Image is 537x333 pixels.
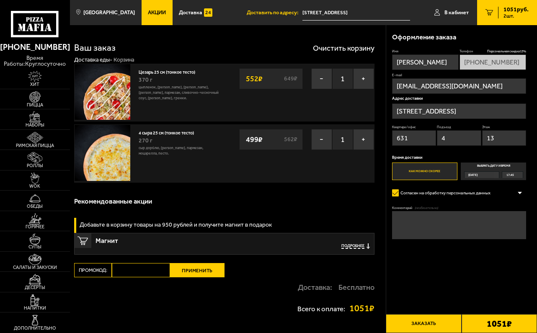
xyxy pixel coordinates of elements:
[392,96,527,101] p: Адрес доставки
[503,13,529,18] span: 2 шт.
[487,319,512,328] b: 1051 ₽
[139,85,220,101] p: цыпленок, [PERSON_NAME], [PERSON_NAME], [PERSON_NAME], пармезан, сливочно-чесночный соус, [PERSON...
[392,34,456,41] h3: Оформление заказа
[332,129,353,150] span: 1
[298,284,332,291] p: Доставка:
[353,129,374,150] button: +
[80,222,272,228] h3: Добавьте в корзину товары на 950 рублей и получите магнит в подарок
[139,129,199,136] a: 4 сыра 25 см (тонкое тесто)
[302,5,410,21] span: Туристская улица, 10к1
[392,54,459,70] input: Имя
[247,10,302,15] span: Доставить по адресу:
[311,129,332,150] button: −
[139,145,220,157] p: сыр дорблю, [PERSON_NAME], пармезан, моцарелла, песто.
[283,76,298,82] s: 649 ₽
[392,49,459,54] label: Имя
[392,73,527,77] label: E-mail
[74,57,112,63] a: Доставка еды-
[341,243,364,249] span: Подробнее
[139,137,152,144] span: 270 г
[503,7,529,13] span: 1051 руб.
[244,71,265,87] strong: 552 ₽
[114,56,134,63] div: Корзина
[461,163,526,181] label: Выбрать дату и время
[83,10,135,15] span: [GEOGRAPHIC_DATA]
[487,49,526,54] span: Персональная скидка 15 %
[302,5,410,21] input: Ваш адрес доставки
[341,243,370,249] button: Подробнее
[468,172,478,178] span: [DATE]
[386,314,461,333] button: Заказать
[338,284,374,291] strong: Бесплатно
[74,263,112,277] label: Промокод:
[204,8,212,17] img: 15daf4d41897b9f0e9f617042186c801.svg
[437,125,481,129] label: Подъезд
[349,304,374,312] strong: 1051 ₽
[392,206,527,210] label: Комментарий
[392,155,527,160] p: Время доставки
[332,68,353,89] span: 1
[444,10,469,15] span: В кабинет
[244,132,265,147] strong: 499 ₽
[313,44,374,52] button: Очистить корзину
[482,125,526,129] label: Этаж
[74,198,152,205] h3: Рекомендованные акции
[392,163,457,181] label: Как можно скорее
[170,263,225,277] button: Применить
[392,78,527,94] input: @
[283,137,298,142] s: 562 ₽
[353,68,374,89] button: +
[74,43,116,52] h1: Ваш заказ
[96,233,275,244] span: Магнит
[460,49,526,54] label: Телефон
[148,10,166,15] span: Акции
[311,68,332,89] button: −
[139,76,152,83] span: 370 г
[179,10,202,15] span: Доставка
[139,68,201,75] a: Цезарь 25 см (тонкое тесто)
[297,305,345,312] p: Всего к оплате:
[415,206,438,210] span: (необязательно)
[506,172,514,178] span: 17:45
[392,187,496,199] label: Согласен на обработку персональных данных
[392,125,436,129] label: Квартира / офис
[460,54,526,70] input: +7 (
